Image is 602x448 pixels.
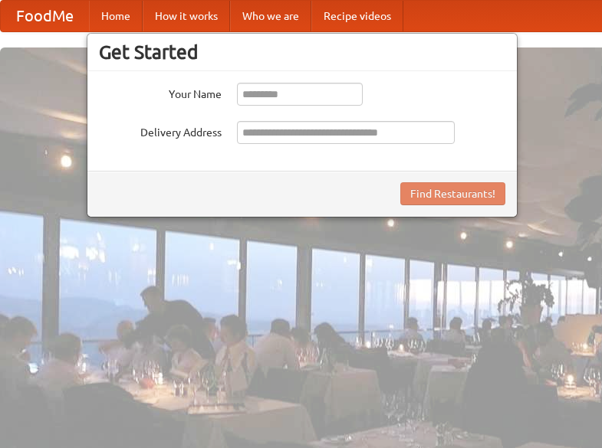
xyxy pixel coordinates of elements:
[99,83,222,102] label: Your Name
[400,182,505,205] button: Find Restaurants!
[230,1,311,31] a: Who we are
[1,1,89,31] a: FoodMe
[99,121,222,140] label: Delivery Address
[311,1,403,31] a: Recipe videos
[89,1,143,31] a: Home
[99,41,505,64] h3: Get Started
[143,1,230,31] a: How it works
